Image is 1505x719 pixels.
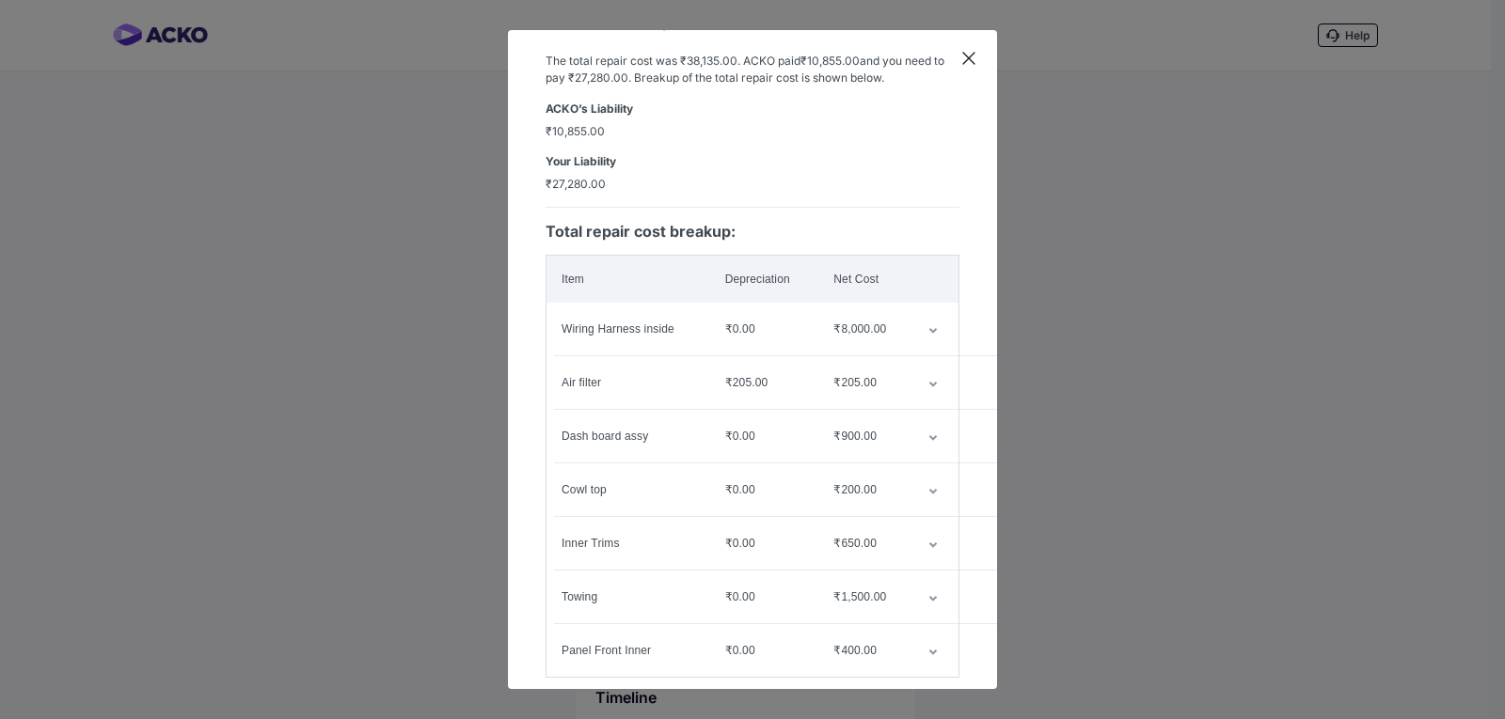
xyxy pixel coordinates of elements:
[562,320,695,337] div: Wiring Harness inside
[562,535,695,552] div: Inner Trims
[562,374,695,391] div: Air filter
[725,642,804,659] div: ₹0.00
[725,481,804,498] div: ₹0.00
[833,642,898,659] div: ₹400.00
[562,642,695,659] div: Panel Front Inner
[725,535,804,552] div: ₹0.00
[562,271,695,288] div: Item
[725,320,804,337] div: ₹0.00
[725,271,804,288] div: Depreciation
[833,320,898,337] div: ₹8,000.00
[546,154,959,168] h6: Your Liability
[562,428,695,445] div: Dash board assy
[546,53,959,86] h6: The total repair cost was ₹38,135.00 . ACKO paid ₹10,855.00 and you need to pay ₹27,280.00 . Brea...
[546,123,959,139] span: ₹10,855.00
[833,271,898,288] div: Net Cost
[833,535,898,552] div: ₹650.00
[546,255,959,678] table: customized table
[546,102,959,116] h6: ACKO’s Liability
[725,588,804,605] div: ₹0.00
[833,428,898,445] div: ₹900.00
[833,588,898,605] div: ₹1,500.00
[725,374,804,391] div: ₹205.00
[562,588,695,605] div: Towing
[833,374,898,391] div: ₹205.00
[562,481,695,498] div: Cowl top
[833,481,898,498] div: ₹200.00
[725,428,804,445] div: ₹0.00
[546,223,959,240] h5: Total repair cost breakup:
[546,176,959,192] span: ₹27,280.00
